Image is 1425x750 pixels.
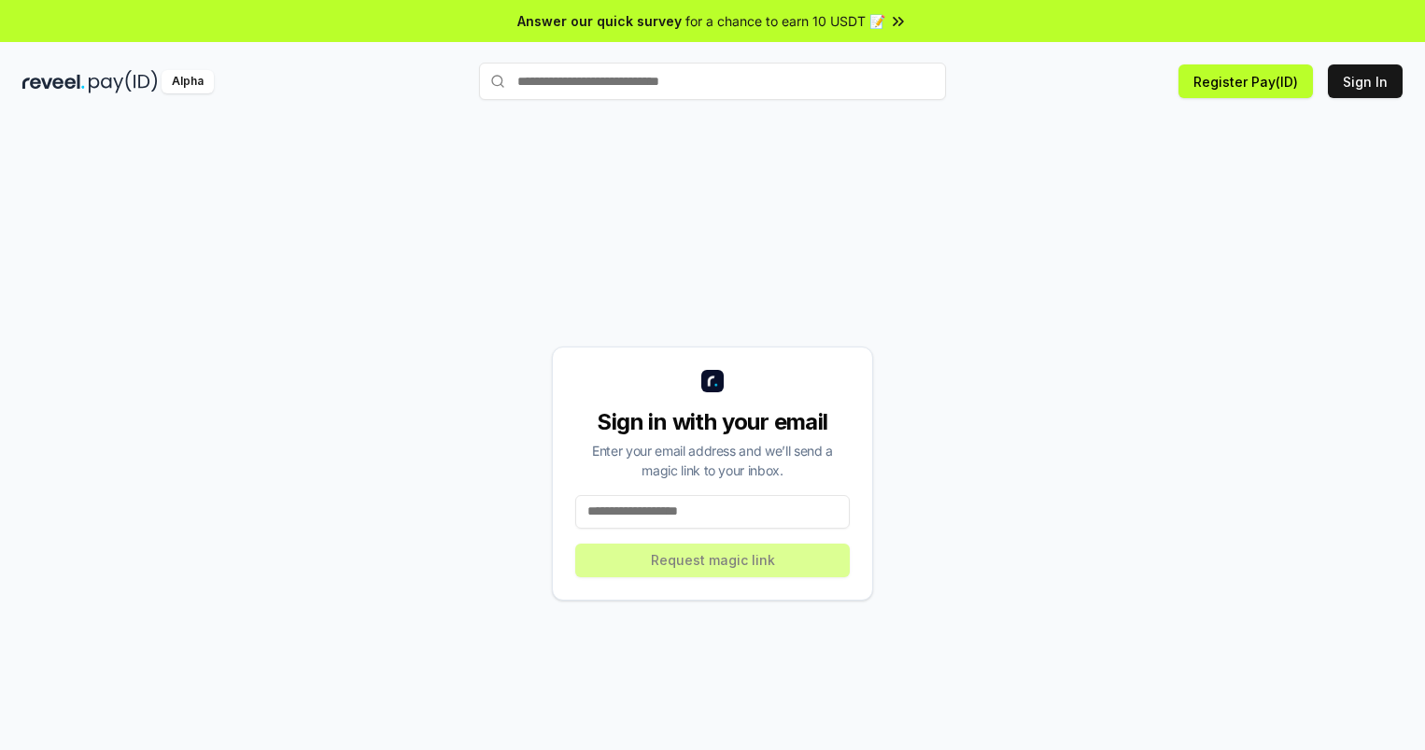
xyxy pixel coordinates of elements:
button: Sign In [1328,64,1403,98]
span: Answer our quick survey [517,11,682,31]
div: Sign in with your email [575,407,850,437]
img: logo_small [701,370,724,392]
span: for a chance to earn 10 USDT 📝 [685,11,885,31]
div: Alpha [162,70,214,93]
div: Enter your email address and we’ll send a magic link to your inbox. [575,441,850,480]
img: reveel_dark [22,70,85,93]
img: pay_id [89,70,158,93]
button: Register Pay(ID) [1178,64,1313,98]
